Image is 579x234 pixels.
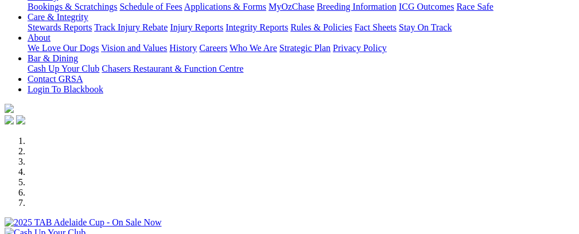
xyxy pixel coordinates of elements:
[399,22,452,32] a: Stay On Track
[28,43,99,53] a: We Love Our Dogs
[28,33,50,42] a: About
[28,2,574,12] div: Industry
[28,12,88,22] a: Care & Integrity
[5,104,14,113] img: logo-grsa-white.png
[290,22,352,32] a: Rules & Policies
[456,2,493,11] a: Race Safe
[28,22,92,32] a: Stewards Reports
[28,2,117,11] a: Bookings & Scratchings
[399,2,454,11] a: ICG Outcomes
[28,74,83,84] a: Contact GRSA
[5,115,14,124] img: facebook.svg
[317,2,397,11] a: Breeding Information
[230,43,277,53] a: Who We Are
[28,84,103,94] a: Login To Blackbook
[28,43,574,53] div: About
[5,217,162,228] img: 2025 TAB Adelaide Cup - On Sale Now
[28,53,78,63] a: Bar & Dining
[102,64,243,73] a: Chasers Restaurant & Function Centre
[28,64,574,74] div: Bar & Dining
[28,64,99,73] a: Cash Up Your Club
[199,43,227,53] a: Careers
[101,43,167,53] a: Vision and Values
[269,2,314,11] a: MyOzChase
[16,115,25,124] img: twitter.svg
[170,22,223,32] a: Injury Reports
[28,22,574,33] div: Care & Integrity
[355,22,397,32] a: Fact Sheets
[279,43,331,53] a: Strategic Plan
[333,43,387,53] a: Privacy Policy
[226,22,288,32] a: Integrity Reports
[94,22,168,32] a: Track Injury Rebate
[119,2,182,11] a: Schedule of Fees
[184,2,266,11] a: Applications & Forms
[169,43,197,53] a: History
